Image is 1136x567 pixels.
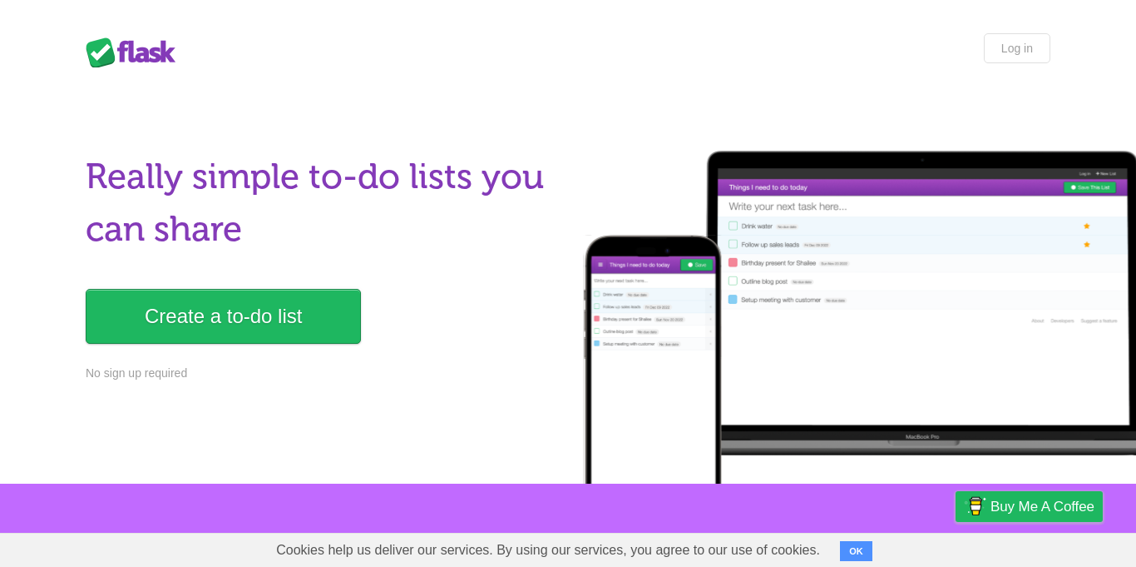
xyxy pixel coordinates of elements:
[86,365,558,382] p: No sign up required
[86,289,361,344] a: Create a to-do list
[840,541,872,561] button: OK
[984,33,1050,63] a: Log in
[964,492,986,520] img: Buy me a coffee
[86,151,558,256] h1: Really simple to-do lists you can share
[956,491,1103,522] a: Buy me a coffee
[990,492,1094,521] span: Buy me a coffee
[259,534,837,567] span: Cookies help us deliver our services. By using our services, you agree to our use of cookies.
[86,37,185,67] div: Flask Lists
